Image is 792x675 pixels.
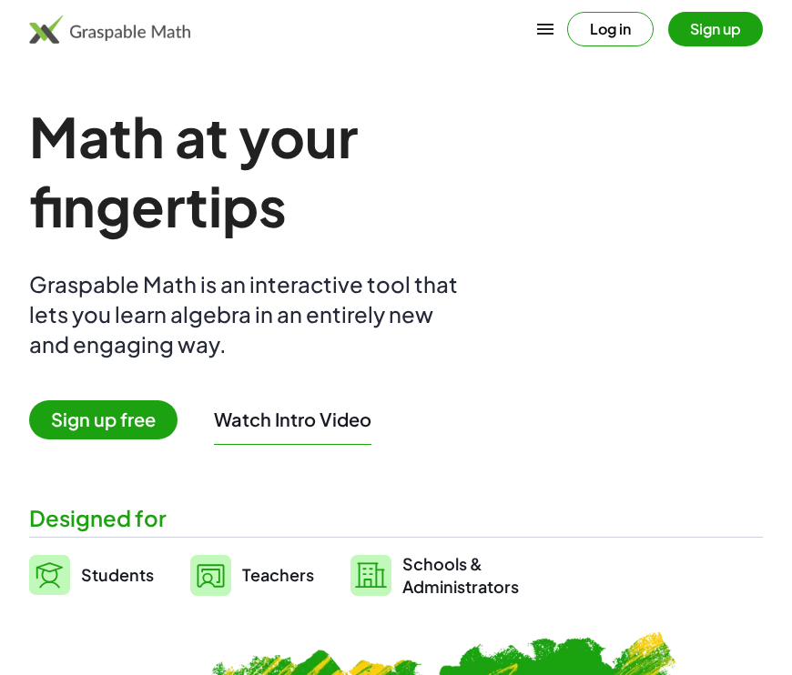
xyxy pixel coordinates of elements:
[214,408,371,431] button: Watch Intro Video
[29,269,466,359] div: Graspable Math is an interactive tool that lets you learn algebra in an entirely new and engaging...
[402,552,519,598] span: Schools & Administrators
[242,564,314,585] span: Teachers
[29,555,70,595] img: svg%3e
[29,102,608,240] h1: Math at your fingertips
[350,552,519,598] a: Schools &Administrators
[190,552,314,598] a: Teachers
[567,12,654,46] button: Log in
[81,564,154,585] span: Students
[29,503,763,533] div: Designed for
[29,552,154,598] a: Students
[190,555,231,596] img: svg%3e
[668,12,763,46] button: Sign up
[29,400,178,439] span: Sign up free
[350,555,391,596] img: svg%3e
